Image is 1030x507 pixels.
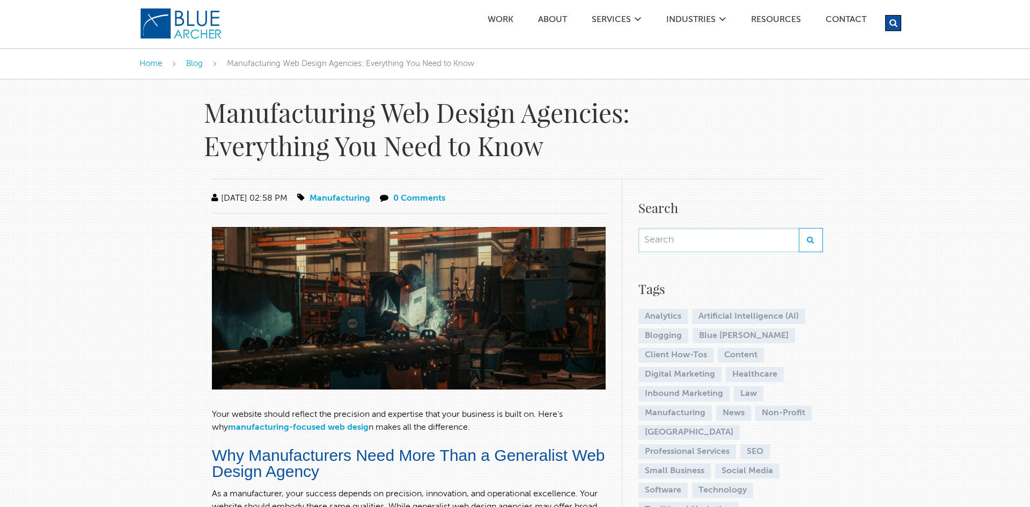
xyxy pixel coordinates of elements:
[755,406,812,421] a: Non-Profit
[716,406,751,421] a: News
[638,483,688,498] a: Software
[310,194,370,203] a: Manufacturing
[638,444,736,459] a: Professional Services
[692,483,753,498] a: Technology
[393,194,445,203] a: 0 Comments
[638,279,823,298] h4: Tags
[734,386,763,401] a: Law
[638,328,688,343] a: Blogging
[638,464,711,479] a: Small Business
[487,16,514,27] a: Work
[638,425,740,440] a: [GEOGRAPHIC_DATA]
[693,328,795,343] a: Blue [PERSON_NAME]
[186,60,203,68] a: Blog
[212,227,606,390] img: Manufacturing Web Design Agencies
[139,8,223,40] img: Blue Archer Logo
[718,348,764,363] a: Content
[726,367,784,382] a: Healthcare
[227,60,474,68] span: Manufacturing Web Design Agencies: Everything You Need to Know
[212,408,606,434] p: Your website should reflect the precision and expertise that your business is built on. Here's wh...
[825,16,867,27] a: Contact
[638,386,730,401] a: Inbound Marketing
[666,16,716,27] a: Industries
[692,309,805,324] a: Artificial Intelligence (AI)
[212,447,606,480] h2: Why Manufacturers Need More Than a Generalist Web Design Agency
[638,228,799,252] input: Search
[209,194,288,203] span: [DATE] 02:58 PM
[139,60,162,68] a: Home
[751,16,801,27] a: Resources
[204,95,697,163] h1: Manufacturing Web Design Agencies: Everything You Need to Know
[228,423,369,432] a: manufacturing-focused web desig
[638,309,688,324] a: Analytics
[538,16,568,27] a: ABOUT
[638,406,712,421] a: Manufacturing
[591,16,631,27] a: SERVICES
[638,348,713,363] a: Client How-Tos
[638,367,722,382] a: Digital Marketing
[715,464,779,479] a: Social Media
[740,444,770,459] a: SEO
[638,198,823,217] h4: Search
